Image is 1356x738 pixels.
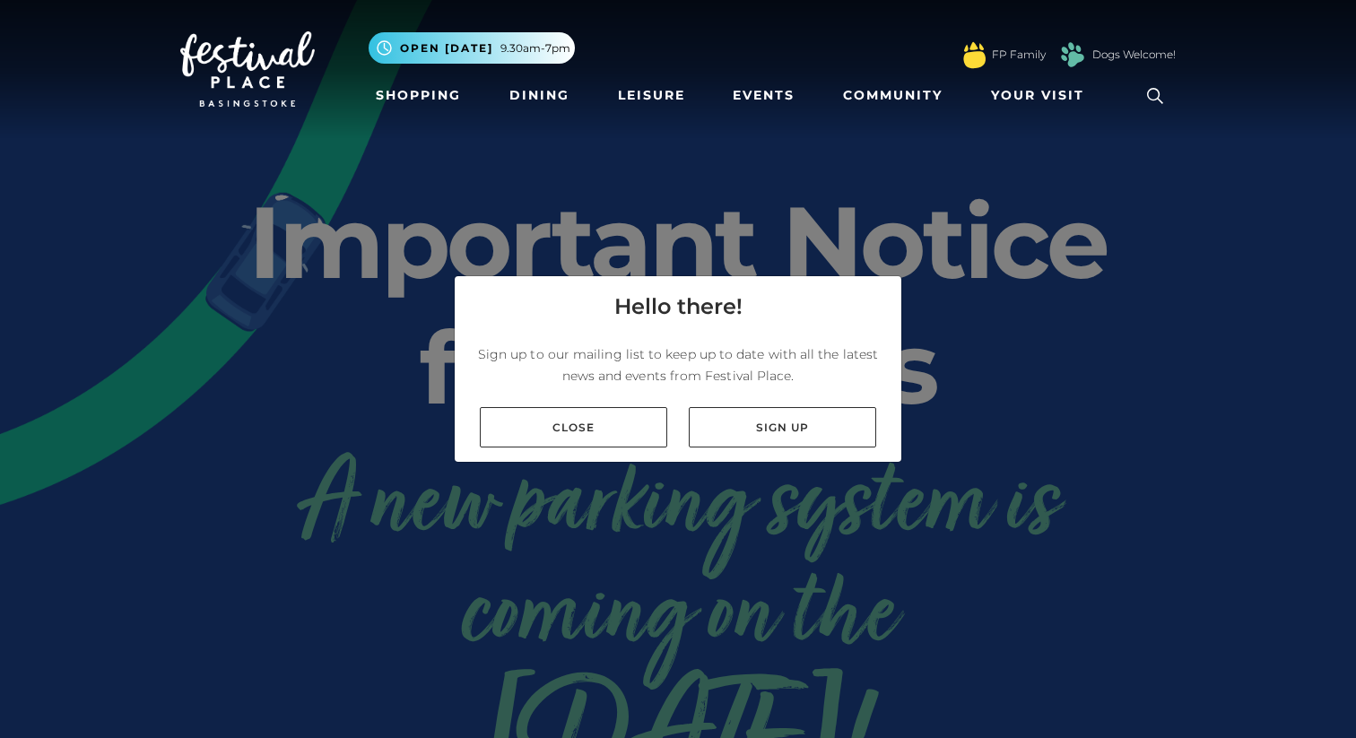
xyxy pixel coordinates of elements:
a: Shopping [369,79,468,112]
button: Open [DATE] 9.30am-7pm [369,32,575,64]
a: Dogs Welcome! [1092,47,1176,63]
a: Events [726,79,802,112]
span: Your Visit [991,86,1084,105]
a: Community [836,79,950,112]
span: 9.30am-7pm [500,40,570,56]
a: Close [480,407,667,447]
img: Festival Place Logo [180,31,315,107]
h4: Hello there! [614,291,743,323]
a: Leisure [611,79,692,112]
a: Dining [502,79,577,112]
span: Open [DATE] [400,40,493,56]
p: Sign up to our mailing list to keep up to date with all the latest news and events from Festival ... [469,343,887,386]
a: FP Family [992,47,1046,63]
a: Sign up [689,407,876,447]
a: Your Visit [984,79,1100,112]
